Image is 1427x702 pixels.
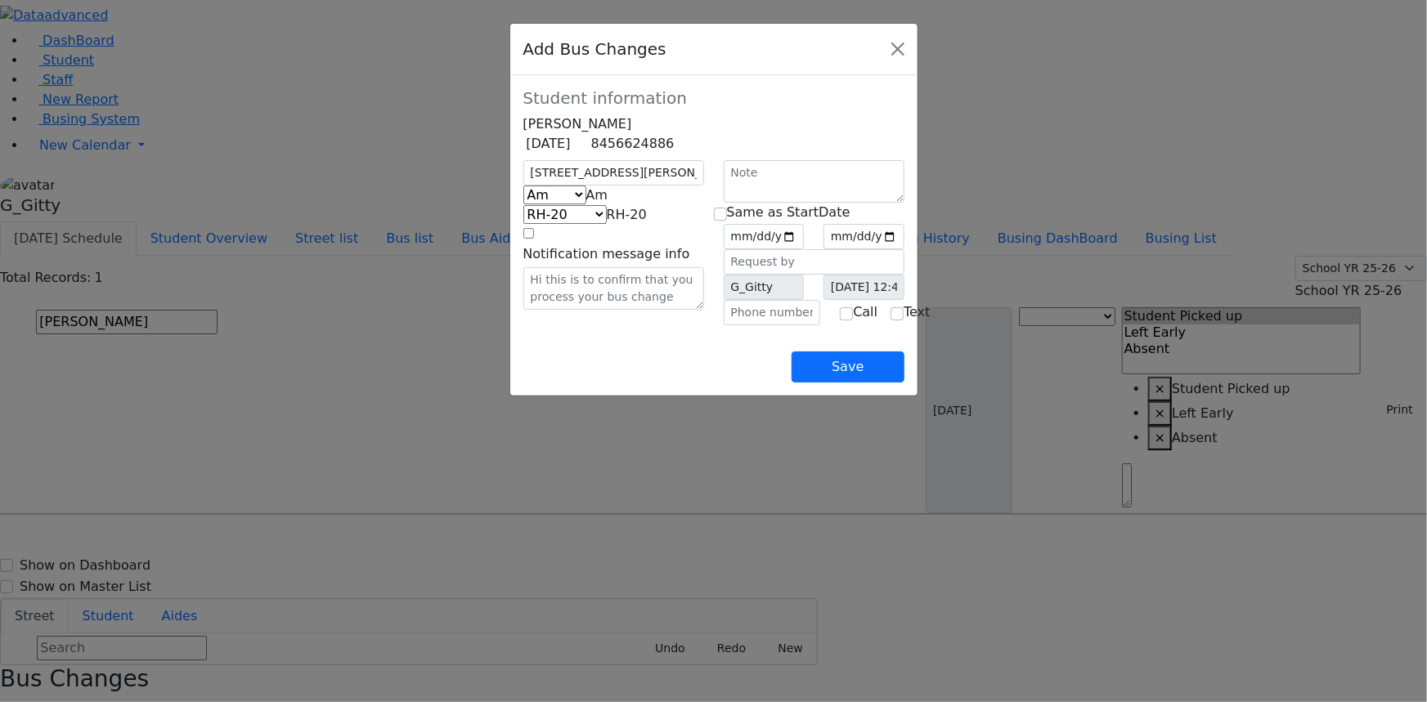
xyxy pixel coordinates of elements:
[823,224,904,249] input: End date
[724,249,904,275] input: Request by
[885,36,911,62] button: Close
[527,136,571,151] span: [DATE]
[586,187,608,203] span: Am
[724,224,805,249] input: Start date
[523,37,666,61] h5: Add Bus Changes
[724,275,805,300] input: Created by user
[823,275,904,300] input: Created at
[523,116,632,132] span: [PERSON_NAME]
[591,136,675,151] span: 8456624886
[727,203,850,222] label: Same as StartDate
[853,302,877,322] label: Call
[724,300,821,325] input: Phone number
[792,351,904,382] button: Save
[904,302,930,322] label: Text
[523,244,690,264] label: Notification message info
[607,207,647,222] span: RH-20
[523,160,704,186] input: Address
[523,88,904,108] h5: Student information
